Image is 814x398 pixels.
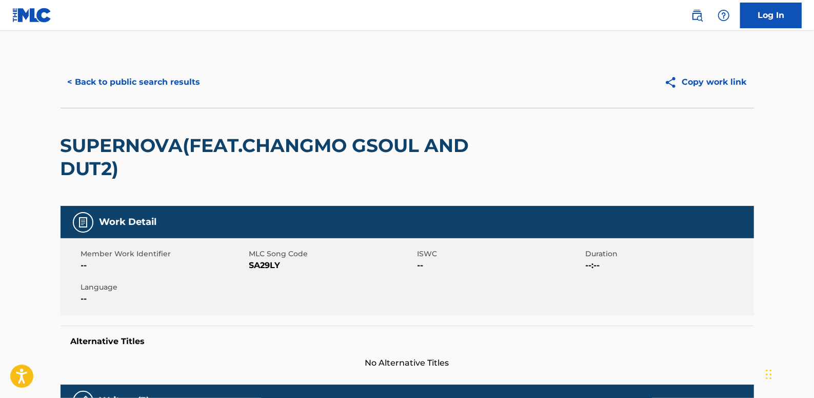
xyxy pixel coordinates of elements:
[718,9,730,22] img: help
[691,9,703,22] img: search
[81,259,247,272] span: --
[81,282,247,293] span: Language
[61,69,208,95] button: < Back to public search results
[81,249,247,259] span: Member Work Identifier
[71,336,744,347] h5: Alternative Titles
[77,216,89,229] img: Work Detail
[100,216,157,228] h5: Work Detail
[586,249,751,259] span: Duration
[763,349,814,398] iframe: Chat Widget
[81,293,247,305] span: --
[657,69,754,95] button: Copy work link
[249,259,415,272] span: SA29LY
[61,134,477,180] h2: SUPERNOVA(FEAT.CHANGMO GSOUL AND DUT2)
[664,76,682,89] img: Copy work link
[418,259,583,272] span: --
[713,5,734,26] div: Help
[61,357,754,369] span: No Alternative Titles
[12,8,52,23] img: MLC Logo
[687,5,707,26] a: Public Search
[586,259,751,272] span: --:--
[740,3,802,28] a: Log In
[249,249,415,259] span: MLC Song Code
[766,359,772,390] div: Drag
[418,249,583,259] span: ISWC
